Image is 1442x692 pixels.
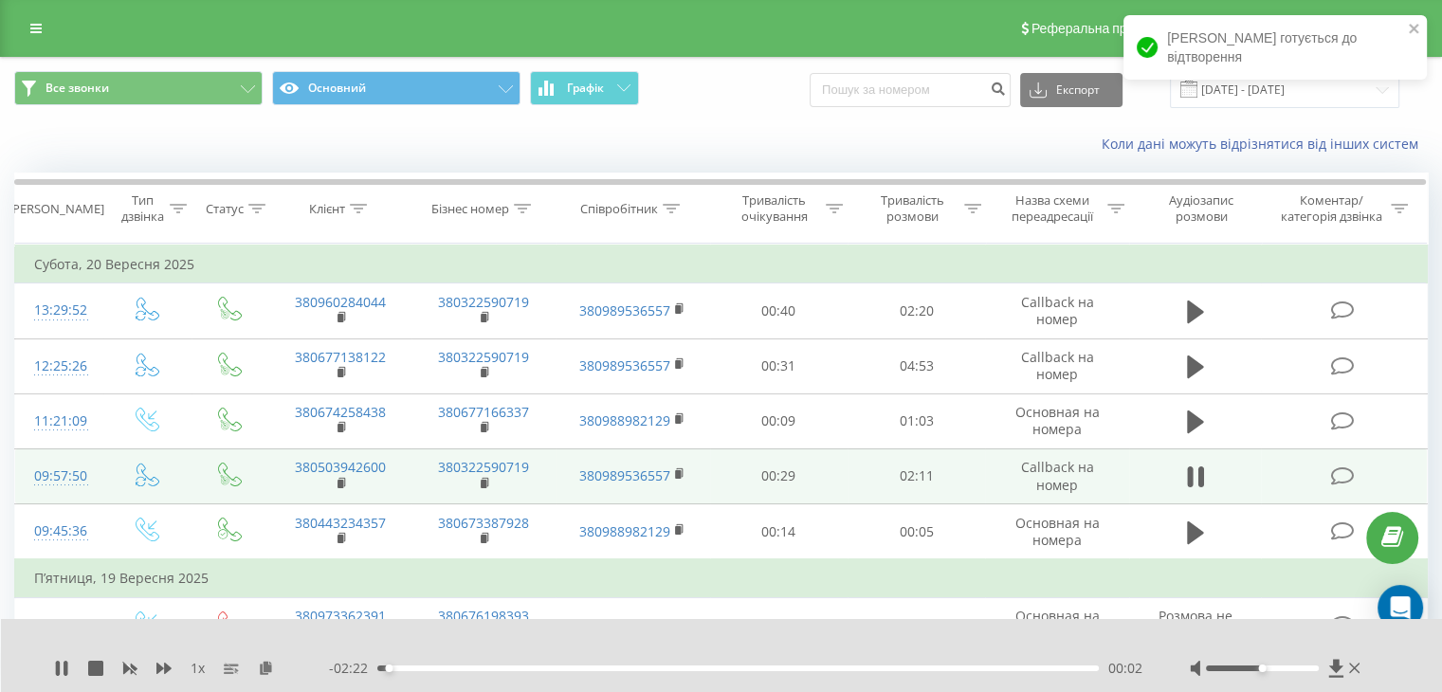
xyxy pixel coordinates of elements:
[985,393,1128,448] td: Основная на номера
[710,597,848,652] td: 00:30
[438,607,529,625] a: 380676198393
[1378,585,1423,630] div: Open Intercom Messenger
[34,292,84,329] div: 13:29:52
[1102,135,1428,153] a: Коли дані можуть відрізнятися вiд інших систем
[1146,192,1257,225] div: Аудіозапис розмови
[34,607,84,644] div: 16:44:30
[710,393,848,448] td: 00:09
[438,514,529,532] a: 380673387928
[14,71,263,105] button: Все звонки
[985,448,1128,503] td: Callback на номер
[1408,21,1421,39] button: close
[295,293,386,311] a: 380960284044
[567,82,604,95] span: Графік
[46,81,109,96] span: Все звонки
[579,466,670,484] a: 380989536557
[206,201,244,217] div: Статус
[1275,192,1386,225] div: Коментар/категорія дзвінка
[431,201,509,217] div: Бізнес номер
[579,522,670,540] a: 380988982129
[710,504,848,560] td: 00:14
[1108,659,1142,678] span: 00:02
[710,338,848,393] td: 00:31
[985,597,1128,652] td: Основная на номера
[295,607,386,625] a: 380973362391
[385,665,392,672] div: Accessibility label
[34,513,84,550] div: 09:45:36
[329,659,377,678] span: - 02:22
[710,448,848,503] td: 00:29
[15,559,1428,597] td: П’ятниця, 19 Вересня 2025
[34,403,84,440] div: 11:21:09
[848,338,985,393] td: 04:53
[15,246,1428,283] td: Субота, 20 Вересня 2025
[580,201,658,217] div: Співробітник
[295,403,386,421] a: 380674258438
[810,73,1011,107] input: Пошук за номером
[579,356,670,374] a: 380989536557
[1123,15,1427,80] div: [PERSON_NAME] готується до відтворення
[848,283,985,338] td: 02:20
[1003,192,1103,225] div: Назва схеми переадресації
[1159,607,1232,642] span: Розмова не відбулась
[34,348,84,385] div: 12:25:26
[34,458,84,495] div: 09:57:50
[272,71,520,105] button: Основний
[438,403,529,421] a: 380677166337
[848,448,985,503] td: 02:11
[295,514,386,532] a: 380443234357
[579,301,670,319] a: 380989536557
[579,411,670,429] a: 380988982129
[295,458,386,476] a: 380503942600
[438,293,529,311] a: 380322590719
[1031,21,1171,36] span: Реферальна програма
[985,338,1128,393] td: Callback на номер
[191,659,205,678] span: 1 x
[1258,665,1266,672] div: Accessibility label
[848,597,985,652] td: 00:00
[865,192,959,225] div: Тривалість розмови
[848,393,985,448] td: 01:03
[309,201,345,217] div: Клієнт
[985,504,1128,560] td: Основная на номера
[727,192,822,225] div: Тривалість очікування
[848,504,985,560] td: 00:05
[119,192,164,225] div: Тип дзвінка
[438,348,529,366] a: 380322590719
[9,201,104,217] div: [PERSON_NAME]
[985,283,1128,338] td: Callback на номер
[295,348,386,366] a: 380677138122
[710,283,848,338] td: 00:40
[438,458,529,476] a: 380322590719
[1020,73,1123,107] button: Експорт
[530,71,639,105] button: Графік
